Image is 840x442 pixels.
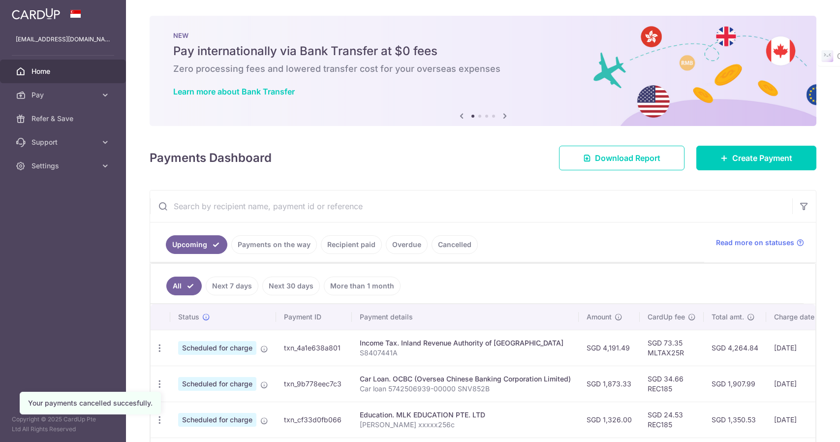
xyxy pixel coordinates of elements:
[696,146,816,170] a: Create Payment
[16,34,110,44] p: [EMAIL_ADDRESS][DOMAIN_NAME]
[360,410,571,420] div: Education. MLK EDUCATION PTE. LTD
[206,277,258,295] a: Next 7 days
[31,66,96,76] span: Home
[178,413,256,427] span: Scheduled for charge
[173,43,793,59] h5: Pay internationally via Bank Transfer at $0 fees
[587,312,612,322] span: Amount
[777,412,830,437] iframe: Opens a widget where you can find more information
[150,190,792,222] input: Search by recipient name, payment id or reference
[173,32,793,39] p: NEW
[716,238,804,248] a: Read more on statuses
[595,152,660,164] span: Download Report
[31,161,96,171] span: Settings
[579,330,640,366] td: SGD 4,191.49
[648,312,685,322] span: CardUp fee
[173,87,295,96] a: Learn more about Bank Transfer
[31,137,96,147] span: Support
[12,8,60,20] img: CardUp
[166,235,227,254] a: Upcoming
[31,90,96,100] span: Pay
[150,149,272,167] h4: Payments Dashboard
[178,377,256,391] span: Scheduled for charge
[774,312,814,322] span: Charge date
[360,384,571,394] p: Car loan 5742506939-00000 SNV852B
[276,304,352,330] th: Payment ID
[262,277,320,295] a: Next 30 days
[704,402,766,438] td: SGD 1,350.53
[716,238,794,248] span: Read more on statuses
[178,312,199,322] span: Status
[579,402,640,438] td: SGD 1,326.00
[766,402,833,438] td: [DATE]
[766,366,833,402] td: [DATE]
[321,235,382,254] a: Recipient paid
[360,348,571,358] p: S8407441A
[559,146,684,170] a: Download Report
[28,398,153,408] div: Your payments cancelled succesfully.
[704,366,766,402] td: SGD 1,907.99
[231,235,317,254] a: Payments on the way
[579,366,640,402] td: SGD 1,873.33
[712,312,744,322] span: Total amt.
[166,277,202,295] a: All
[324,277,401,295] a: More than 1 month
[732,152,792,164] span: Create Payment
[432,235,478,254] a: Cancelled
[640,366,704,402] td: SGD 34.66 REC185
[276,330,352,366] td: txn_4a1e638a801
[178,341,256,355] span: Scheduled for charge
[150,16,816,126] img: Bank transfer banner
[276,402,352,438] td: txn_cf33d0fb066
[360,338,571,348] div: Income Tax. Inland Revenue Authority of [GEOGRAPHIC_DATA]
[766,330,833,366] td: [DATE]
[31,114,96,124] span: Refer & Save
[640,402,704,438] td: SGD 24.53 REC185
[173,63,793,75] h6: Zero processing fees and lowered transfer cost for your overseas expenses
[276,366,352,402] td: txn_9b778eec7c3
[360,420,571,430] p: [PERSON_NAME] xxxxx256c
[386,235,428,254] a: Overdue
[640,330,704,366] td: SGD 73.35 MLTAX25R
[352,304,579,330] th: Payment details
[704,330,766,366] td: SGD 4,264.84
[360,374,571,384] div: Car Loan. OCBC (Oversea Chinese Banking Corporation Limited)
